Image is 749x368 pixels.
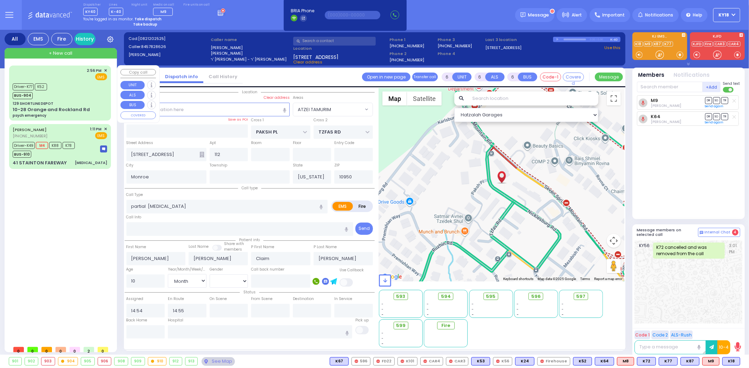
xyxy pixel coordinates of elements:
span: - [427,301,429,307]
span: 599 [396,322,406,329]
div: Firehouse [537,357,570,366]
span: 594 [441,293,451,300]
span: - [382,330,384,336]
label: KJFD [690,35,745,40]
button: BUS [518,73,537,81]
span: 8457828626 [141,44,166,49]
label: Hospital [168,318,183,323]
a: K64 [651,114,661,119]
div: Year/Month/Week/Day [168,267,206,272]
div: BLS [681,357,699,366]
button: COVERED [120,111,156,119]
div: 908 [114,357,128,365]
button: Drag Pegman onto the map to open Street View [607,259,621,273]
label: Gender [210,267,223,272]
div: K101 [398,357,418,366]
span: - [517,312,519,317]
button: Show satellite imagery [407,91,442,105]
span: Message [528,12,549,19]
label: Cad: [129,36,209,42]
span: [STREET_ADDRESS] [293,54,339,59]
button: Toggle fullscreen view [607,91,621,105]
strong: Take backup [133,22,157,27]
label: Fire [353,202,372,211]
label: Location [293,46,387,52]
div: BLS [515,357,534,366]
img: message-box.svg [100,145,107,152]
a: CAR3 [714,41,727,47]
img: comment-alt.png [700,231,703,234]
button: ALS [120,91,145,99]
img: Logo [28,11,74,19]
span: DR [705,97,712,104]
a: Send again [705,104,724,108]
label: City [126,163,134,168]
label: Destination [293,296,314,302]
label: Save as POI [228,117,248,122]
label: Areas [293,95,303,101]
div: K67 [330,357,349,366]
a: Send again [705,120,724,124]
span: - [427,307,429,312]
button: Code-1 [540,73,561,81]
button: Send [355,223,373,235]
span: 2 [84,347,94,352]
div: 41 STAINTON FAREWAY [13,159,67,166]
span: Yoel Polatsek [651,119,681,124]
a: [STREET_ADDRESS] [486,45,522,51]
input: Search location [468,91,598,105]
span: Phone 3 [438,37,483,43]
button: Members [638,71,665,79]
label: Pick up [355,318,369,323]
button: Covered [563,73,584,81]
label: State [293,163,303,168]
label: P First Name [251,244,274,250]
label: From Scene [251,296,272,302]
input: Search hospital [168,325,352,339]
div: [MEDICAL_DATA] [75,160,107,165]
div: See map [202,357,235,366]
label: Night unit [131,3,147,7]
a: [PERSON_NAME] [13,127,47,132]
label: Last Name [189,244,209,250]
span: Fire [441,322,450,329]
div: BLS [330,357,349,366]
a: Open this area in Google Maps (opens a new window) [381,272,404,281]
a: Dispatch info [160,73,203,80]
span: - [562,312,564,317]
img: message.svg [520,12,526,18]
label: [PHONE_NUMBER] [389,57,424,62]
img: red-radio-icon.svg [540,360,544,363]
span: 0 [27,347,38,352]
div: 912 [170,357,182,365]
label: [PERSON_NAME] [129,52,209,58]
button: UNIT [452,73,472,81]
span: K88 [49,142,61,149]
button: Copy call [120,69,156,76]
button: ALS [485,73,505,81]
label: Caller name [211,37,291,43]
a: K77 [663,41,673,47]
label: First Name [126,244,146,250]
label: ZIP [334,163,340,168]
span: Other building occupants [199,152,204,157]
span: - [382,307,384,312]
span: ✕ [104,126,107,132]
span: 597 [577,293,586,300]
span: 596 [531,293,541,300]
div: ALS [702,357,720,366]
div: BLS [722,357,740,366]
span: BRIA Phone [291,8,314,14]
span: TR [721,97,728,104]
div: K64 [595,357,614,366]
span: SO [713,97,720,104]
span: Phone 2 [389,51,435,57]
div: K87 [681,357,699,366]
span: Send text [723,81,740,86]
button: 10-4 [717,340,730,354]
span: SO [713,113,720,120]
input: Search member [637,82,703,92]
div: 913 [185,357,198,365]
div: 903 [41,357,55,365]
input: Search location here [126,103,290,116]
